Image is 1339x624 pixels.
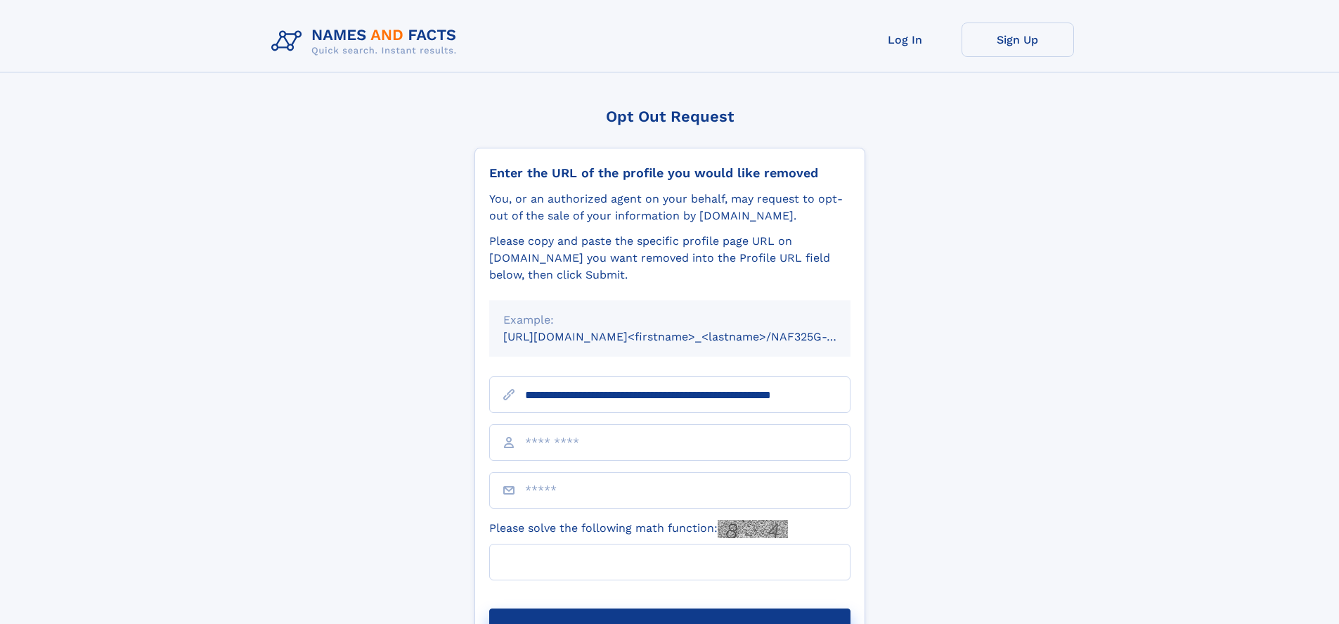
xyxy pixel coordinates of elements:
div: You, or an authorized agent on your behalf, may request to opt-out of the sale of your informatio... [489,191,850,224]
div: Example: [503,312,836,329]
a: Sign Up [962,23,1074,57]
label: Please solve the following math function: [489,520,788,538]
img: Logo Names and Facts [266,23,468,61]
div: Opt Out Request [474,108,865,125]
a: Log In [849,23,962,57]
div: Please copy and paste the specific profile page URL on [DOMAIN_NAME] you want removed into the Pr... [489,233,850,284]
div: Enter the URL of the profile you would like removed [489,165,850,181]
small: [URL][DOMAIN_NAME]<firstname>_<lastname>/NAF325G-xxxxxxxx [503,330,877,343]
